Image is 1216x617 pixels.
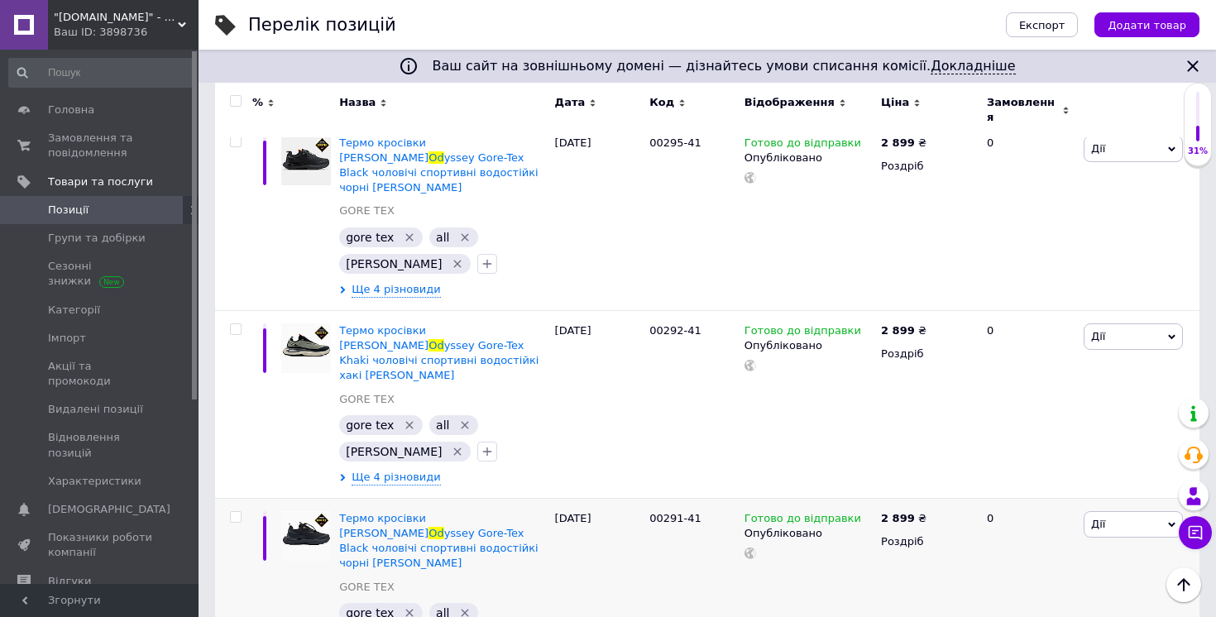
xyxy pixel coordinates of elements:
b: 2 899 [881,324,915,337]
span: Ваш сайт на зовнішньому домені — дізнайтесь умови списання комісії. [432,58,1015,74]
img: Термо кроссовки Salomon Odyssey Gore-Tex Khaki мужские спортивные водостойкие хаки Саломон Одисей [281,323,331,373]
div: Роздріб [881,159,973,174]
span: all [436,231,449,244]
span: all [436,419,449,432]
span: Назва [339,95,376,110]
img: Термо кроссовки Salomon Odyssey Gore-Tex Black мужские спортивные водостойкие черные Саломон Одисей [281,136,331,185]
svg: Закрити [1183,56,1203,76]
button: Наверх [1166,567,1201,602]
span: [DEMOGRAPHIC_DATA] [48,502,170,517]
a: Термо кросівки [PERSON_NAME]Odyssey Gore-Tex Khaki чоловічі спортивні водостійкі хакі [PERSON_NAME] [339,324,539,382]
div: 0 [977,122,1080,310]
span: yssey Gore-Tex Black чоловічі спортивні водостійкі чорні [PERSON_NAME] [339,527,538,569]
span: Товари та послуги [48,175,153,189]
span: gore tex [346,419,394,432]
span: [PERSON_NAME] [346,445,442,458]
svg: Видалити мітку [458,231,472,244]
div: [DATE] [551,310,646,498]
span: Сезонні знижки [48,259,153,289]
span: Термо кросівки [PERSON_NAME] [339,512,428,539]
span: Дії [1091,518,1105,530]
span: Замовлення [987,95,1058,125]
span: Готово до відправки [744,512,861,529]
span: Додати товар [1108,19,1186,31]
span: yssey Gore-Tex Black чоловічі спортивні водостійкі чорні [PERSON_NAME] [339,151,538,194]
div: 31% [1185,146,1211,157]
span: 00295-41 [649,136,701,149]
a: GORE TEX [339,392,395,407]
span: Дії [1091,330,1105,342]
div: Перелік позицій [248,17,396,34]
div: Роздріб [881,534,973,549]
span: Категорії [48,303,100,318]
svg: Видалити мітку [451,445,464,458]
span: Термо кросівки [PERSON_NAME] [339,136,428,164]
button: Чат з покупцем [1179,516,1212,549]
span: 00292-41 [649,324,701,337]
button: Експорт [1006,12,1079,37]
span: Акції та промокоди [48,359,153,389]
span: Ціна [881,95,909,110]
span: 00291-41 [649,512,701,524]
div: ₴ [881,511,926,526]
b: 2 899 [881,512,915,524]
div: ₴ [881,136,926,151]
div: Опубліковано [744,526,873,541]
span: Готово до відправки [744,136,861,154]
span: Позиції [48,203,89,218]
span: % [252,95,263,110]
div: 0 [977,310,1080,498]
div: ₴ [881,323,926,338]
span: Готово до відправки [744,324,861,342]
button: Додати товар [1094,12,1199,37]
span: Замовлення та повідомлення [48,131,153,160]
a: GORE TEX [339,203,395,218]
span: Групи та добірки [48,231,146,246]
span: Імпорт [48,331,86,346]
div: [DATE] [551,122,646,310]
b: 2 899 [881,136,915,149]
span: Дата [555,95,586,110]
img: Термо кроссовки Salomon Odyssey Gore-Tex Black мужские спортивные водостойкие черные Саломон Одисей [281,511,331,561]
span: Od [428,339,443,352]
a: GORE TEX [339,580,395,595]
span: [PERSON_NAME] [346,257,442,270]
span: Відновлення позицій [48,430,153,460]
div: Опубліковано [744,338,873,353]
span: Ще 4 різновиди [352,470,441,485]
span: gore tex [346,231,394,244]
span: Експорт [1019,19,1065,31]
div: Опубліковано [744,151,873,165]
svg: Видалити мітку [403,419,416,432]
span: Od [428,151,443,164]
span: Код [649,95,674,110]
svg: Видалити мітку [451,257,464,270]
span: Видалені позиції [48,402,143,417]
span: Od [428,527,443,539]
span: yssey Gore-Tex Khaki чоловічі спортивні водостійкі хакі [PERSON_NAME] [339,339,539,381]
span: Головна [48,103,94,117]
span: Відображення [744,95,835,110]
span: "Sistore.com.ua" - Інтернет-магазин [54,10,178,25]
input: Пошук [8,58,195,88]
div: Ваш ID: 3898736 [54,25,199,40]
span: Відгуки [48,574,91,589]
span: Ще 4 різновиди [352,282,441,298]
a: Докладніше [931,58,1015,74]
a: Термо кросівки [PERSON_NAME]Odyssey Gore-Tex Black чоловічі спортивні водостійкі чорні [PERSON_NAME] [339,512,538,570]
span: Показники роботи компанії [48,530,153,560]
svg: Видалити мітку [458,419,472,432]
span: Характеристики [48,474,141,489]
span: Дії [1091,142,1105,155]
span: Термо кросівки [PERSON_NAME] [339,324,428,352]
div: Роздріб [881,347,973,361]
svg: Видалити мітку [403,231,416,244]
